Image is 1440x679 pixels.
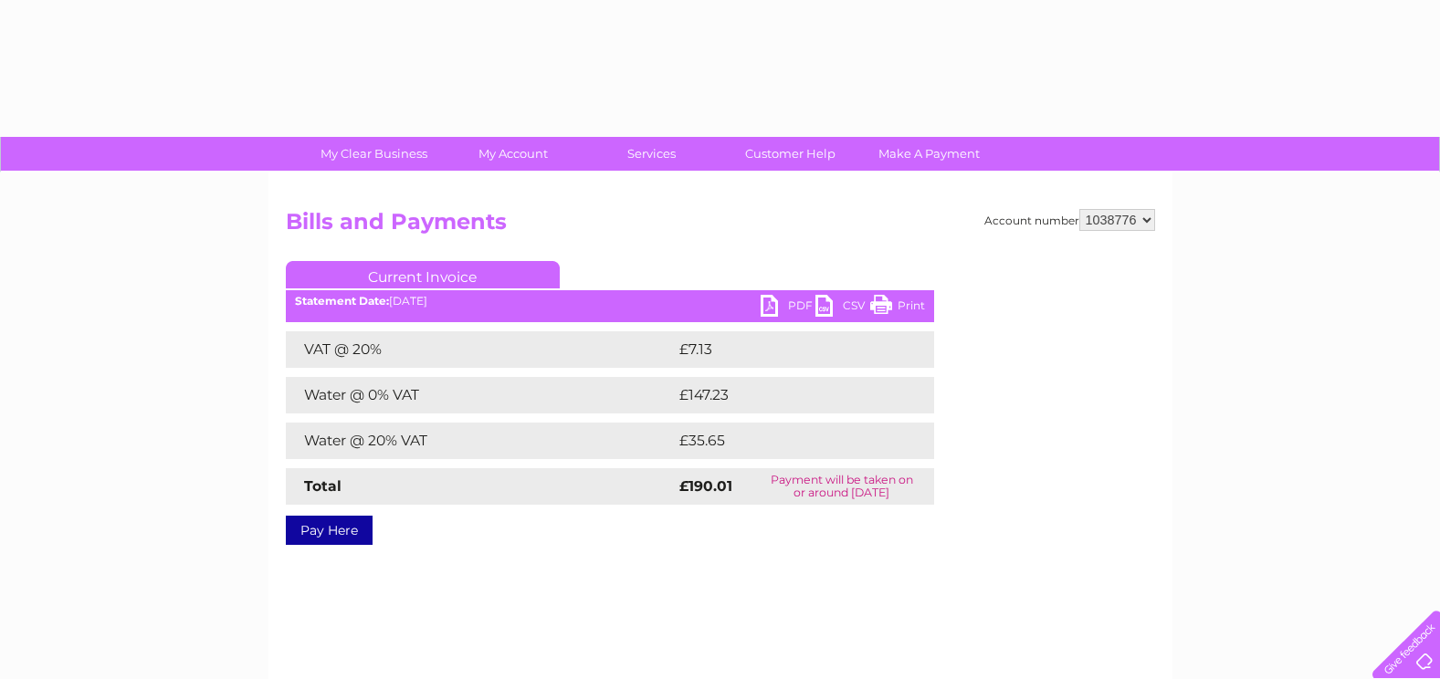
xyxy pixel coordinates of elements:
td: £147.23 [675,377,899,413]
td: Water @ 0% VAT [286,377,675,413]
a: CSV [815,295,870,321]
a: Pay Here [286,516,373,545]
a: Services [576,137,727,171]
a: Print [870,295,925,321]
a: Customer Help [715,137,866,171]
td: £7.13 [675,331,888,368]
a: Current Invoice [286,261,560,288]
strong: £190.01 [679,477,732,495]
a: Make A Payment [854,137,1004,171]
td: Payment will be taken on or around [DATE] [750,468,933,505]
a: My Clear Business [299,137,449,171]
strong: Total [304,477,342,495]
td: £35.65 [675,423,897,459]
div: Account number [984,209,1155,231]
td: VAT @ 20% [286,331,675,368]
a: PDF [761,295,815,321]
div: [DATE] [286,295,934,308]
h2: Bills and Payments [286,209,1155,244]
td: Water @ 20% VAT [286,423,675,459]
a: My Account [437,137,588,171]
b: Statement Date: [295,294,389,308]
